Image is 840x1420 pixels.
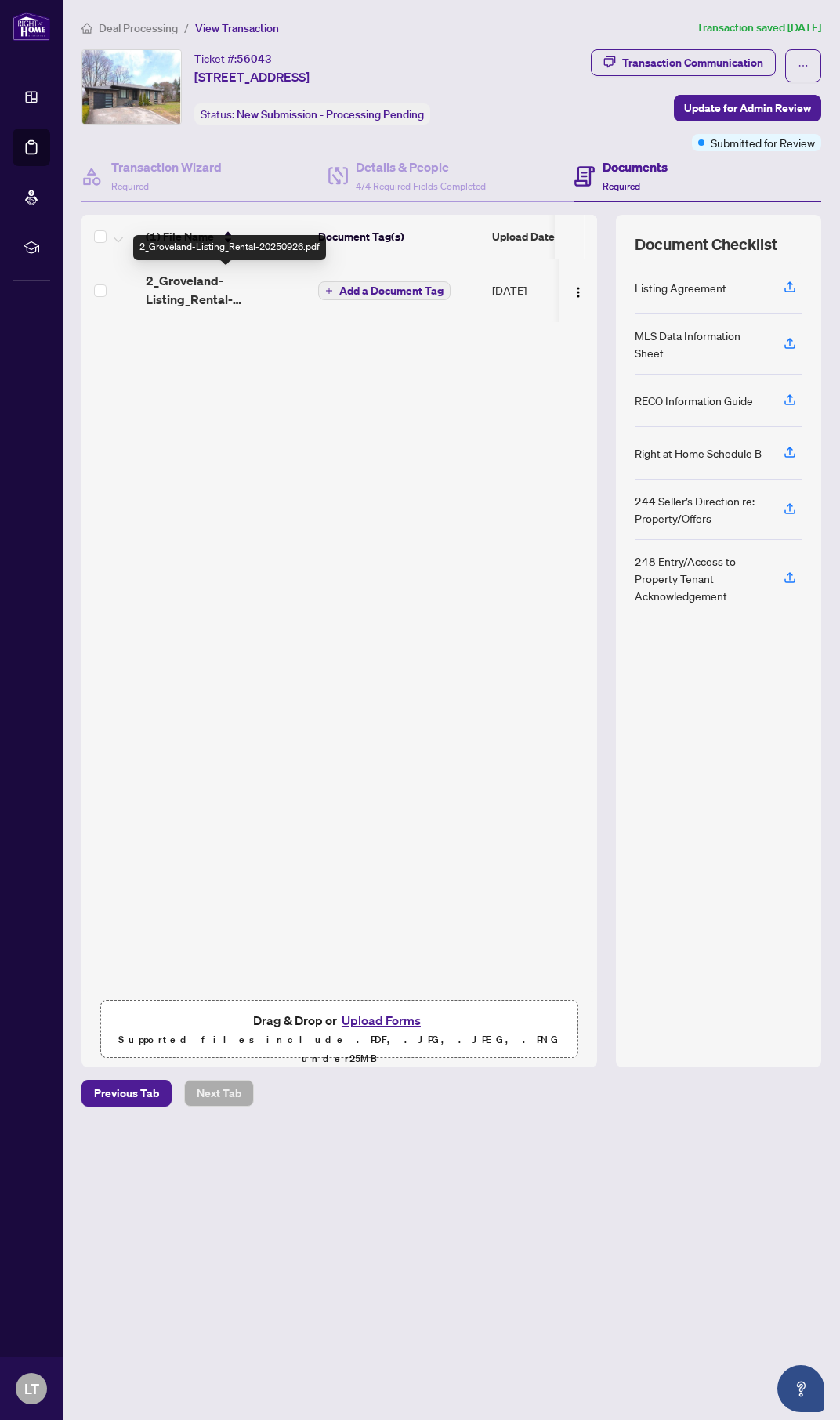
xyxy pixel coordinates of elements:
span: Add a Document Tag [339,285,444,296]
span: ellipsis [798,60,809,71]
span: (1) File Name [146,228,214,245]
span: View Transaction [195,21,279,35]
div: Right at Home Schedule B [635,444,762,462]
button: Next Tab [184,1080,254,1107]
p: Supported files include .PDF, .JPG, .JPEG, .PNG under 25 MB [110,1031,568,1068]
span: Required [603,180,640,192]
button: Add a Document Tag [318,281,451,301]
button: Open asap [777,1365,824,1412]
span: Drag & Drop or [253,1010,425,1031]
th: (1) File Name [139,215,312,259]
span: Required [111,180,149,192]
th: Status [596,215,729,259]
td: [DATE] [486,259,596,321]
div: RECO Information Guide [635,392,753,409]
button: Upload Forms [337,1010,425,1031]
div: 2_Groveland-Listing_Rental-20250926.pdf [133,235,326,260]
span: New Submission - Processing Pending [237,107,424,121]
h4: Details & People [356,158,486,176]
span: plus [325,287,333,295]
li: / [184,19,189,37]
button: Previous Tab [81,1080,172,1107]
span: Drag & Drop orUpload FormsSupported files include .PDF, .JPG, .JPEG, .PNG under25MB [101,1001,577,1078]
th: Document Tag(s) [312,215,486,259]
img: Logo [572,286,585,299]
button: Logo [566,277,591,302]
span: Previous Tab [94,1081,159,1106]
span: LT [24,1378,39,1400]
h4: Transaction Wizard [111,158,222,176]
div: Ticket #: [194,49,272,67]
button: Add a Document Tag [318,281,451,300]
span: 56043 [237,52,272,66]
img: IMG-C12430192_1.jpg [82,50,181,124]
span: [STREET_ADDRESS] [194,67,310,86]
span: Deal Processing [99,21,178,35]
th: Upload Date [486,215,596,259]
button: Transaction Communication [591,49,776,76]
span: home [81,23,92,34]
div: Listing Agreement [635,279,726,296]
div: 248 Entry/Access to Property Tenant Acknowledgement [635,552,765,604]
span: Submitted for Review [711,134,815,151]
div: MLS Data Information Sheet [635,327,765,361]
div: 244 Seller’s Direction re: Property/Offers [635,492,765,527]
div: Transaction Communication [622,50,763,75]
span: 4/4 Required Fields Completed [356,180,486,192]
img: logo [13,12,50,41]
h4: Documents [603,158,668,176]
span: Update for Admin Review [684,96,811,121]
span: Upload Date [492,228,555,245]
div: Status: [194,103,430,125]
span: 2_Groveland-Listing_Rental-20250926.pdf [146,271,306,309]
article: Transaction saved [DATE] [697,19,821,37]
span: Document Checklist [635,234,777,255]
button: Update for Admin Review [674,95,821,121]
